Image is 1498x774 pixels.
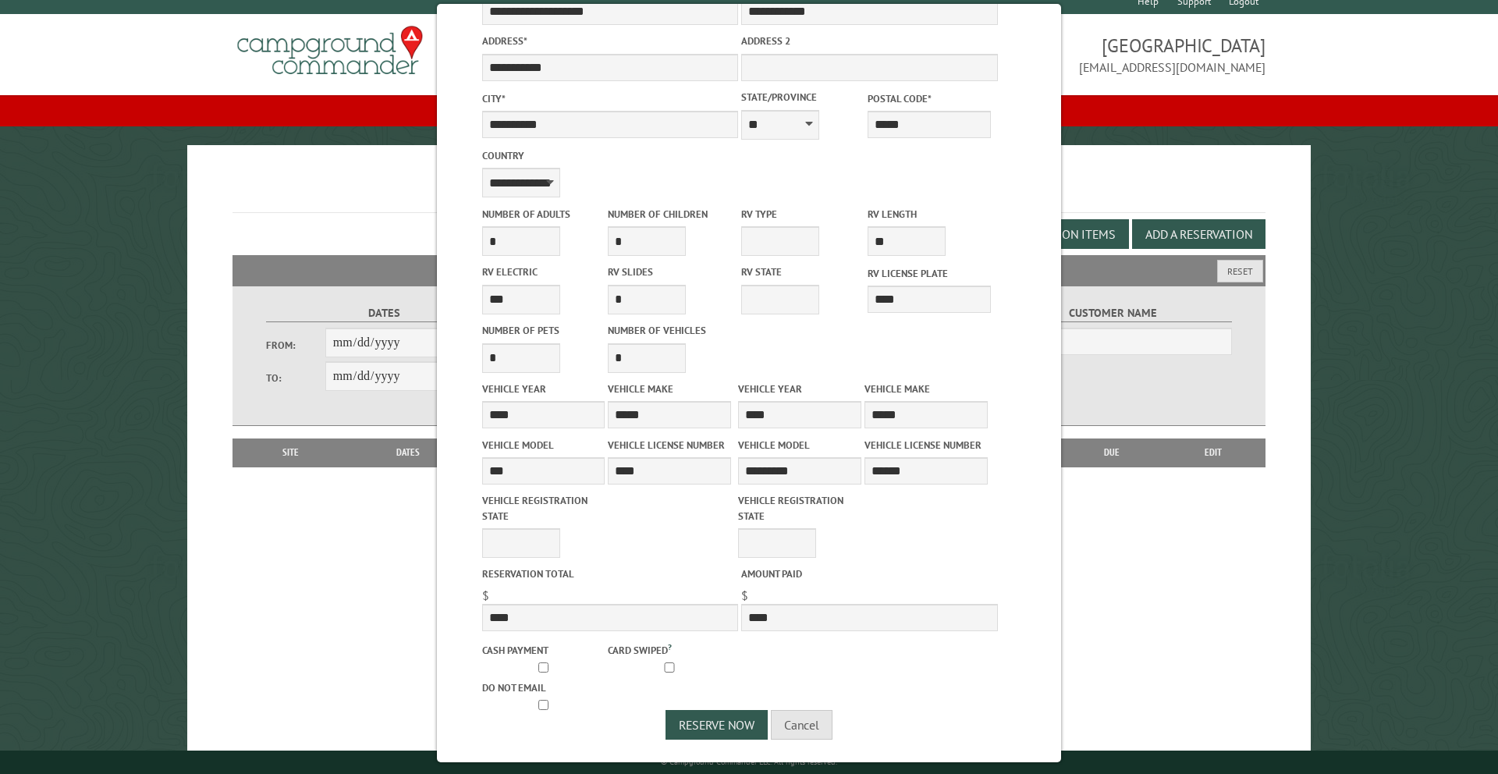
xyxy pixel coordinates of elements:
[741,265,864,279] label: RV State
[608,641,731,658] label: Card swiped
[1217,260,1263,282] button: Reset
[738,382,861,396] label: Vehicle Year
[482,323,605,338] label: Number of Pets
[995,304,1233,322] label: Customer Name
[608,382,731,396] label: Vehicle Make
[741,90,864,105] label: State/Province
[1132,219,1265,249] button: Add a Reservation
[482,680,605,695] label: Do not email
[995,219,1129,249] button: Edit Add-on Items
[661,757,837,767] small: © Campground Commander LLC. All rights reserved.
[233,255,1266,285] h2: Filters
[482,643,605,658] label: Cash payment
[342,438,475,467] th: Dates
[482,148,739,163] label: Country
[608,265,731,279] label: RV Slides
[266,304,504,322] label: Dates
[608,438,731,453] label: Vehicle License Number
[233,170,1266,213] h1: Reservations
[482,265,605,279] label: RV Electric
[266,338,325,353] label: From:
[868,91,991,106] label: Postal Code
[482,207,605,222] label: Number of Adults
[482,588,489,603] span: $
[741,566,998,581] label: Amount paid
[482,91,739,106] label: City
[482,493,605,523] label: Vehicle Registration state
[771,710,832,740] button: Cancel
[266,371,325,385] label: To:
[864,382,988,396] label: Vehicle Make
[741,207,864,222] label: RV Type
[608,207,731,222] label: Number of Children
[482,566,739,581] label: Reservation Total
[666,710,768,740] button: Reserve Now
[1161,438,1266,467] th: Edit
[240,438,342,467] th: Site
[741,34,998,48] label: Address 2
[233,20,428,81] img: Campground Commander
[741,588,748,603] span: $
[868,207,991,222] label: RV Length
[482,438,605,453] label: Vehicle Model
[738,493,861,523] label: Vehicle Registration state
[738,438,861,453] label: Vehicle Model
[482,382,605,396] label: Vehicle Year
[868,266,991,281] label: RV License Plate
[864,438,988,453] label: Vehicle License Number
[1063,438,1161,467] th: Due
[668,641,672,652] a: ?
[608,323,731,338] label: Number of Vehicles
[482,34,739,48] label: Address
